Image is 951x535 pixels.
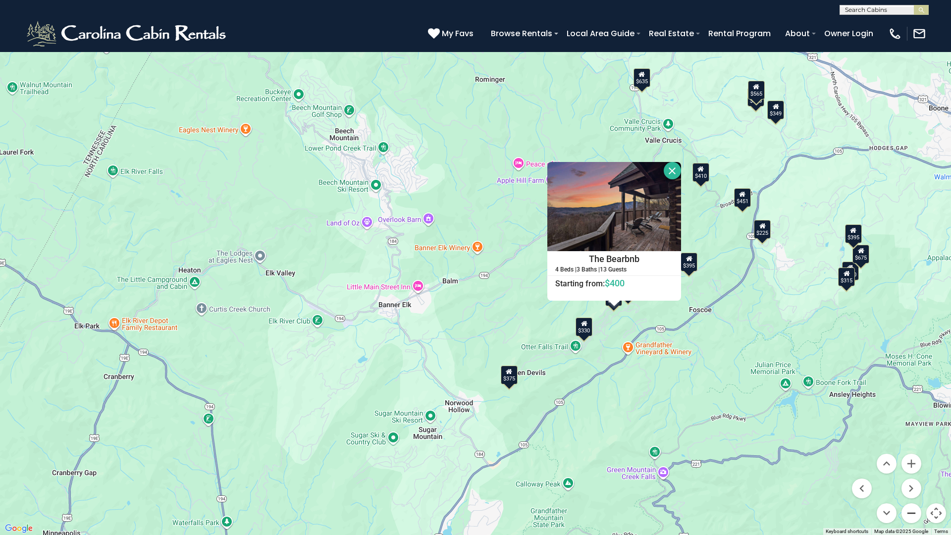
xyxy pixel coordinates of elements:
a: About [780,25,815,42]
a: Real Estate [644,25,699,42]
h4: The Bearbnb [548,252,681,267]
a: Local Area Guide [562,25,639,42]
div: $480 [842,262,859,280]
a: Owner Login [819,25,878,42]
a: My Favs [428,27,476,40]
span: My Favs [442,27,474,40]
img: The Bearbnb [547,162,681,251]
img: phone-regular-white.png [888,27,902,41]
button: Move up [877,454,897,474]
div: $395 [845,224,862,243]
a: Browse Rentals [486,25,557,42]
div: $225 [754,220,771,239]
h6: Starting from: [548,278,681,288]
img: mail-regular-white.png [912,27,926,41]
button: Move right [901,479,921,498]
div: $395 [681,253,697,271]
button: Move left [852,479,872,498]
div: $410 [692,163,709,182]
a: The Bearbnb Starting from: [547,251,681,289]
button: Zoom in [901,454,921,474]
img: White-1-2.png [25,19,230,49]
div: $451 [734,188,751,207]
div: $315 [838,267,855,286]
a: Rental Program [703,25,776,42]
button: Close [664,162,681,179]
div: $675 [852,245,869,264]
